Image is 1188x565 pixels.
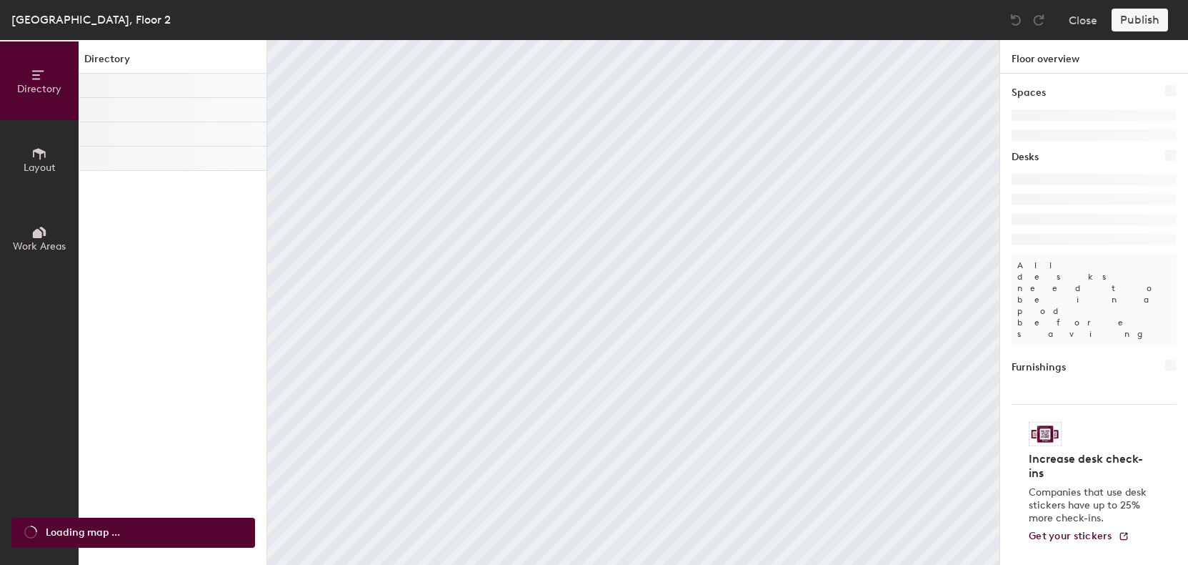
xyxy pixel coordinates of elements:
span: Get your stickers [1029,530,1112,542]
span: Loading map ... [46,525,120,541]
button: Close [1069,9,1097,31]
span: Work Areas [13,240,66,252]
img: Redo [1032,13,1046,27]
img: Undo [1009,13,1023,27]
canvas: Map [267,40,999,565]
h1: Furnishings [1012,360,1066,375]
span: Layout [24,162,56,174]
div: [GEOGRAPHIC_DATA], Floor 2 [11,11,171,29]
h1: Directory [79,51,266,74]
p: All desks need to be in a pod before saving [1012,254,1177,345]
h1: Floor overview [1000,40,1188,74]
h1: Desks [1012,149,1039,165]
a: Get your stickers [1029,531,1129,543]
img: Sticker logo [1029,422,1062,446]
span: Directory [17,83,61,95]
h1: Spaces [1012,85,1046,101]
h4: Increase desk check-ins [1029,452,1151,481]
p: Companies that use desk stickers have up to 25% more check-ins. [1029,486,1151,525]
